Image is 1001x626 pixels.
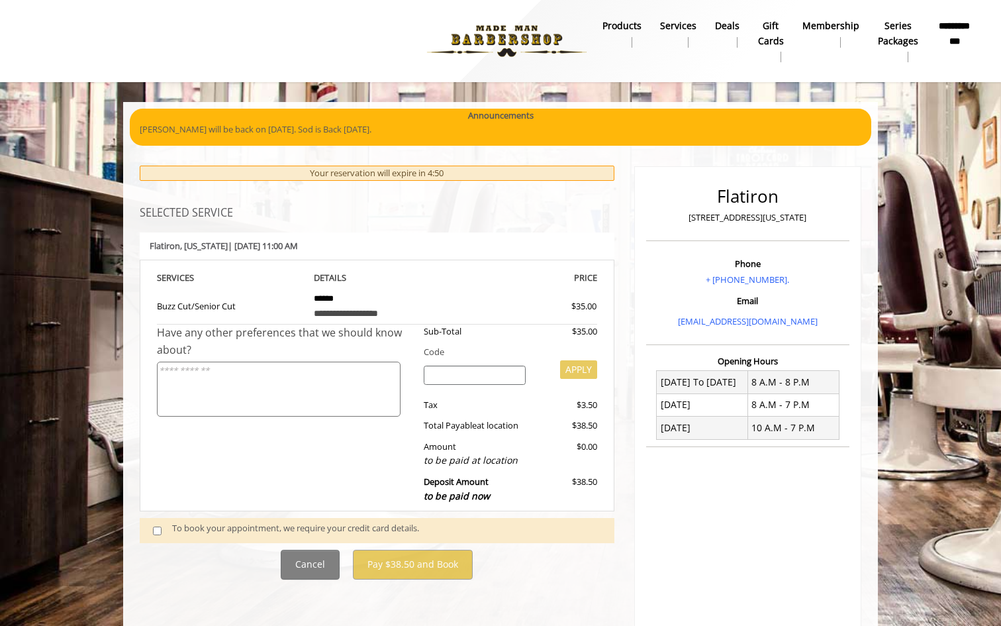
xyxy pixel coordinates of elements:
a: MembershipMembership [793,17,869,51]
b: products [602,19,642,33]
h3: Opening Hours [646,356,849,366]
b: Membership [802,19,859,33]
h3: SELECTED SERVICE [140,207,614,219]
b: Series packages [878,19,918,48]
td: [DATE] [657,393,748,416]
th: SERVICE [157,270,304,286]
button: Pay $38.50 and Book [353,550,473,580]
div: $0.00 [536,440,596,468]
th: DETAILS [304,270,451,286]
td: 10 A.M - 7 P.M [747,417,839,439]
span: to be paid now [424,490,490,502]
div: Sub-Total [414,325,536,339]
td: 8 A.M - 8 P.M [747,371,839,393]
div: Total Payable [414,419,536,433]
a: Productsproducts [593,17,651,51]
th: PRICE [450,270,597,286]
div: Amount [414,440,536,468]
a: + [PHONE_NUMBER]. [706,274,789,286]
div: $38.50 [536,475,596,503]
button: Cancel [281,550,340,580]
div: $35.00 [536,325,596,339]
h3: Email [649,296,846,305]
div: $35.00 [524,299,596,313]
b: Services [660,19,696,33]
b: Deals [715,19,739,33]
div: Tax [414,398,536,412]
p: [STREET_ADDRESS][US_STATE] [649,211,846,225]
div: to be paid at location [424,453,526,468]
b: Announcements [468,109,534,123]
td: [DATE] To [DATE] [657,371,748,393]
td: Buzz Cut/Senior Cut [157,286,304,325]
div: To book your appointment, we require your credit card details. [172,521,601,539]
div: Your reservation will expire in 4:50 [140,166,614,181]
span: S [189,272,194,284]
b: gift cards [758,19,784,48]
a: Gift cardsgift cards [749,17,793,66]
div: Have any other preferences that we should know about? [157,325,414,358]
a: [EMAIL_ADDRESS][DOMAIN_NAME] [678,315,818,327]
h3: Phone [649,259,846,268]
a: DealsDeals [706,17,749,51]
div: $38.50 [536,419,596,433]
p: [PERSON_NAME] will be back on [DATE]. Sod is Back [DATE]. [140,123,861,136]
div: Code [414,345,597,359]
div: $3.50 [536,398,596,412]
b: Flatiron | [DATE] 11:00 AM [150,240,298,252]
img: Made Man Barbershop logo [416,5,598,78]
h2: Flatiron [649,187,846,206]
a: Series packagesSeries packages [869,17,928,66]
span: at location [477,419,518,431]
span: , [US_STATE] [180,240,228,252]
a: ServicesServices [651,17,706,51]
td: 8 A.M - 7 P.M [747,393,839,416]
b: Deposit Amount [424,476,490,502]
td: [DATE] [657,417,748,439]
button: APPLY [560,360,597,379]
